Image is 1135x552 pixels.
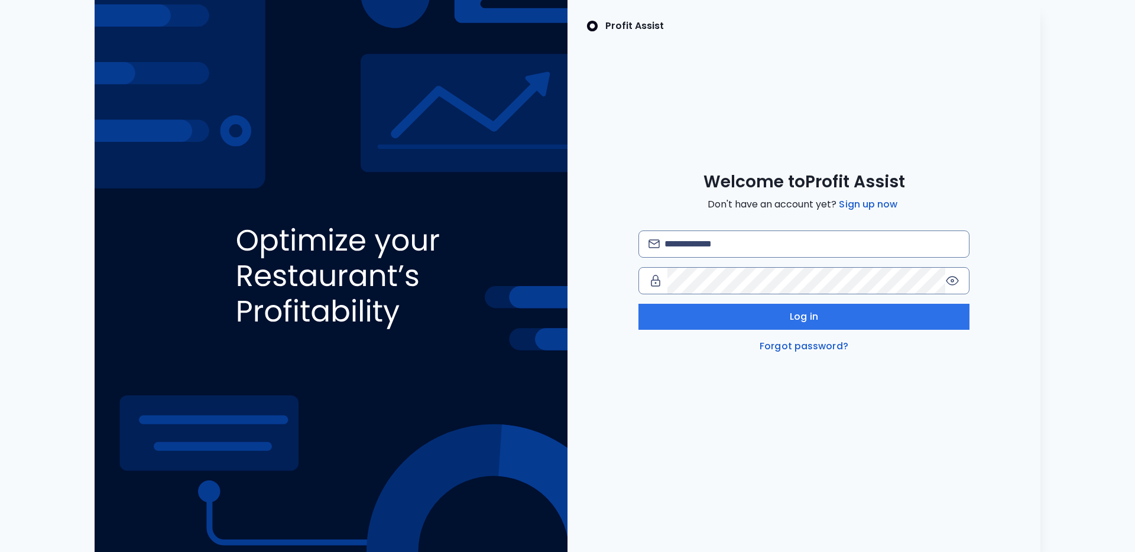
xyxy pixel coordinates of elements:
[790,310,818,324] span: Log in
[708,197,900,212] span: Don't have an account yet?
[836,197,900,212] a: Sign up now
[638,304,969,330] button: Log in
[648,239,660,248] img: email
[605,19,664,33] p: Profit Assist
[586,19,598,33] img: SpotOn Logo
[757,339,851,353] a: Forgot password?
[703,171,905,193] span: Welcome to Profit Assist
